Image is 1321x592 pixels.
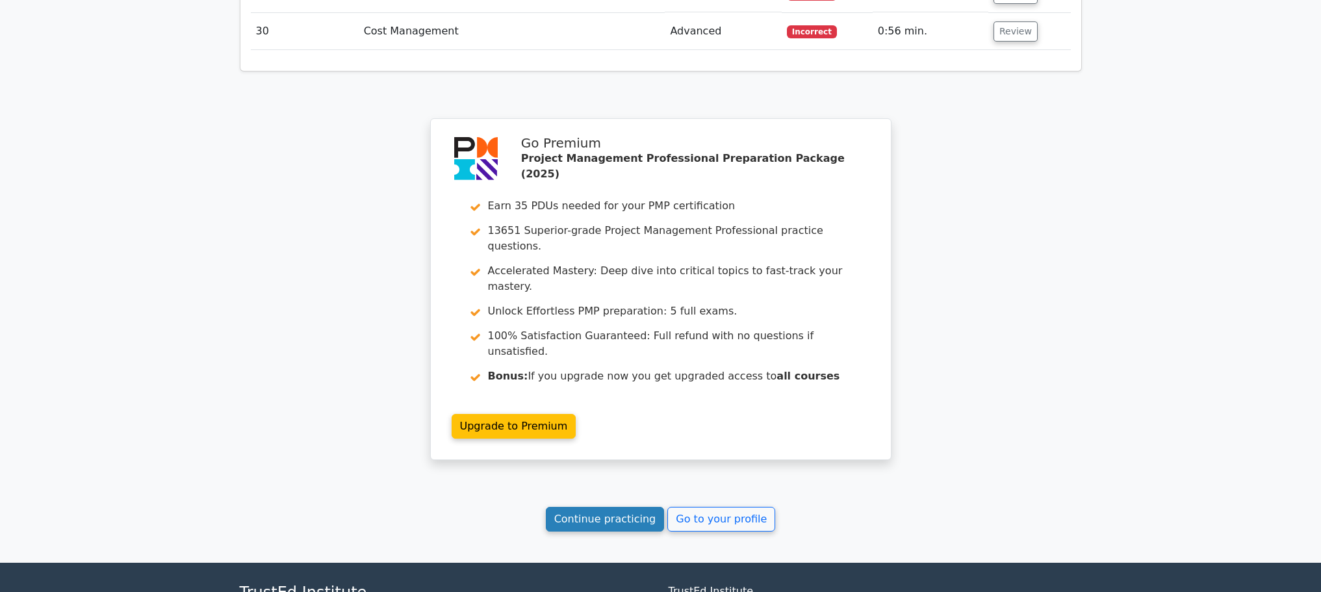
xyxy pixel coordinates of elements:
[787,25,837,38] span: Incorrect
[667,507,775,532] a: Go to your profile
[994,21,1038,42] button: Review
[359,13,665,50] td: Cost Management
[452,414,576,439] a: Upgrade to Premium
[665,13,782,50] td: Advanced
[546,507,665,532] a: Continue practicing
[873,13,988,50] td: 0:56 min.
[251,13,359,50] td: 30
